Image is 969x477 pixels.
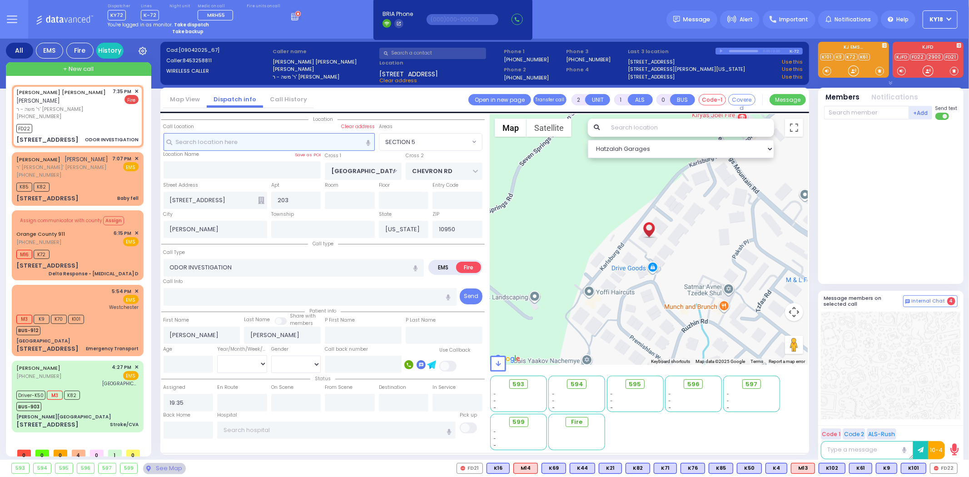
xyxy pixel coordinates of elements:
label: ZIP [432,211,439,218]
span: EMS [123,162,139,171]
div: [STREET_ADDRESS] [16,344,79,353]
div: K71 [654,463,677,474]
span: Montefiore Medical Center (Moses Division) [102,380,139,387]
span: Call type [308,240,338,247]
label: P First Name [325,317,355,324]
button: Covered [728,94,755,105]
a: KJFD [895,54,909,60]
span: K101 [68,315,84,324]
div: K44 [570,463,595,474]
label: Caller name [273,48,376,55]
span: - [494,404,497,411]
div: ODOR INVESTIGATION [85,136,139,143]
span: You're logged in as monitor. [108,21,173,28]
span: ✕ [134,363,139,371]
span: [PHONE_NUMBER] [16,171,61,179]
a: K9 [835,54,844,60]
span: [STREET_ADDRESS] [379,70,438,77]
span: ✕ [134,88,139,95]
div: BLS [654,463,677,474]
a: Map View [163,95,207,104]
div: [STREET_ADDRESS] [16,420,79,429]
div: BLS [599,463,622,474]
label: Destination [379,384,406,391]
button: ALS [628,94,653,105]
label: Last Name [244,316,270,323]
label: En Route [217,384,238,391]
span: Driver-K50 [16,391,45,400]
div: K21 [599,463,622,474]
span: - [494,428,497,435]
a: Orange County 911 [16,230,65,238]
label: City [164,211,173,218]
div: K16 [487,463,510,474]
a: Open this area in Google Maps (opens a new window) [492,353,522,365]
label: Township [271,211,294,218]
input: Search hospital [217,422,456,439]
button: 10-4 [928,441,945,459]
span: Send text [935,105,958,112]
div: All [6,43,33,59]
span: 7:35 PM [113,88,132,95]
button: Code-1 [699,94,726,105]
img: Google [492,353,522,365]
strong: Take dispatch [174,21,209,28]
span: - [494,435,497,442]
div: FD21 [457,463,483,474]
img: message.svg [673,16,680,23]
div: 594 [34,463,51,473]
a: FD22 [910,54,926,60]
div: Emergency Transport [86,345,139,352]
span: 0 [54,450,67,457]
div: Fire [66,43,94,59]
label: Dispatcher [108,4,130,9]
div: M14 [513,463,538,474]
span: K9 [34,315,50,324]
div: BLS [709,463,733,474]
div: BLS [765,463,787,474]
span: Fire [124,95,139,104]
label: WIRELESS CALLER [166,67,270,75]
span: 0 [90,450,104,457]
span: - [552,404,555,411]
a: Use this [782,65,803,73]
label: Entry Code [432,182,458,189]
span: Status [310,375,335,382]
img: red-radio-icon.svg [461,466,465,471]
input: (000)000-00000 [427,14,498,25]
button: Map camera controls [785,303,803,321]
div: FD22 [930,463,958,474]
label: Cross 2 [406,152,424,159]
span: EMS [123,371,139,380]
div: Year/Month/Week/Day [217,346,267,353]
span: - [494,391,497,397]
div: [STREET_ADDRESS] [16,194,79,203]
span: 4 [947,297,955,305]
span: 599 [512,417,525,427]
span: K72 [34,250,50,259]
a: Open in new page [468,94,531,105]
span: Phone 1 [504,48,563,55]
div: BLS [681,463,705,474]
span: [PHONE_NUMBER] [16,238,61,246]
label: [PERSON_NAME] [273,65,376,73]
label: Back Home [164,412,191,419]
span: K70 [51,315,67,324]
span: Patient info [305,308,341,314]
a: Call History [263,95,314,104]
label: Last 3 location [628,48,716,55]
span: Location [308,116,338,123]
a: [PERSON_NAME] [16,156,60,163]
span: MRH55 [207,11,225,19]
button: KY18 [923,10,958,29]
input: Search location here [164,133,375,150]
label: Fire units on call [247,4,281,9]
span: FD22 [16,124,32,133]
span: KY72 [108,10,126,20]
div: M13 [791,463,815,474]
div: [GEOGRAPHIC_DATA] [16,338,70,344]
span: Phone 2 [504,66,563,74]
span: 595 [629,380,641,389]
span: 0 [17,450,31,457]
label: Night unit [169,4,190,9]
